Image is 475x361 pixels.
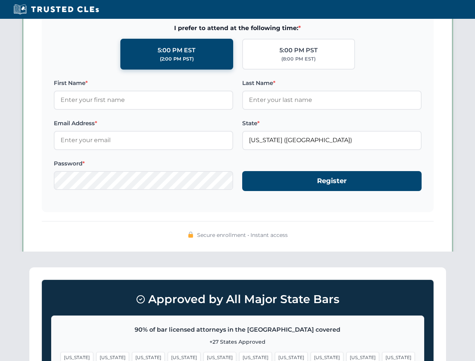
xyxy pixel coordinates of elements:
[54,131,233,150] input: Enter your email
[242,131,422,150] input: Florida (FL)
[11,4,101,15] img: Trusted CLEs
[242,91,422,109] input: Enter your last name
[61,325,415,335] p: 90% of bar licensed attorneys in the [GEOGRAPHIC_DATA] covered
[197,231,288,239] span: Secure enrollment • Instant access
[54,119,233,128] label: Email Address
[242,171,422,191] button: Register
[51,289,424,309] h3: Approved by All Major State Bars
[54,79,233,88] label: First Name
[242,79,422,88] label: Last Name
[54,91,233,109] input: Enter your first name
[188,232,194,238] img: 🔒
[61,338,415,346] p: +27 States Approved
[54,23,422,33] span: I prefer to attend at the following time:
[279,46,318,55] div: 5:00 PM PST
[281,55,316,63] div: (8:00 PM EST)
[160,55,194,63] div: (2:00 PM PST)
[54,159,233,168] label: Password
[242,119,422,128] label: State
[158,46,196,55] div: 5:00 PM EST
